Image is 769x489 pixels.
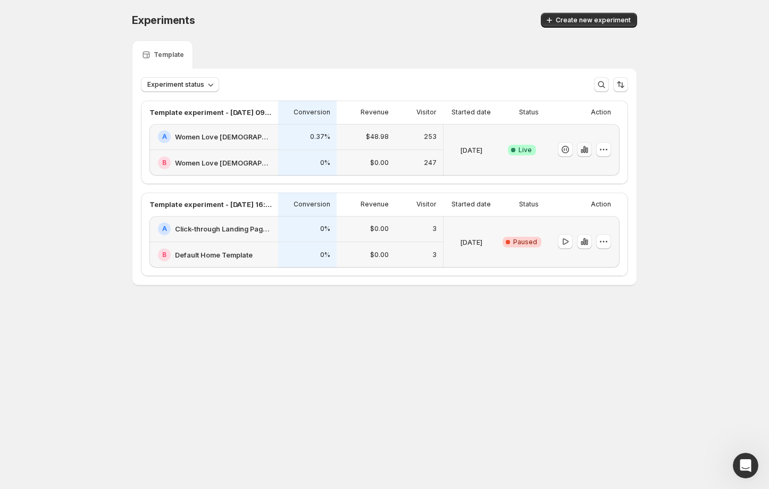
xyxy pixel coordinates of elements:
h2: Click-through Landing Page - [DATE] 15:14:10 [175,223,272,234]
button: Home [166,4,187,24]
p: Action [591,108,611,117]
p: Active in the last 15m [52,13,128,24]
p: [DATE] [460,145,482,155]
p: 0% [320,159,330,167]
div: Antony says… [9,107,204,153]
p: 0% [320,251,330,259]
h2: A [162,132,167,141]
button: Emoji picker [16,349,25,357]
textarea: Message… [9,326,204,344]
p: Started date [452,200,491,209]
div: I shared analytics on shopify, what is your business ID to share fb pixel [47,216,196,236]
p: $0.00 [370,251,389,259]
h2: A [162,225,167,233]
p: Status [519,200,539,209]
span: Paused [513,238,537,246]
div: [DATE] [9,195,204,209]
h2: Women Love [DEMOGRAPHIC_DATA] [175,131,272,142]
div: Allow me some time to discuss with our team, and I will get back to you with our Business ID to a... [9,296,174,351]
p: Action [591,200,611,209]
p: [DATE] [460,237,482,247]
p: 247 [424,159,437,167]
div: Antony says… [9,153,204,195]
button: Send a message… [182,344,199,361]
p: Status [519,108,539,117]
p: Visitor [416,200,437,209]
p: Revenue [361,108,389,117]
p: $48.98 [366,132,389,141]
p: Started date [452,108,491,117]
h2: Default Home Template [175,250,253,260]
img: Profile image for Antony [30,6,47,23]
span: Live [519,146,532,154]
div: We are still investigating your issue. To better identify the cause, could you let us know which ... [9,52,174,106]
p: 3 [432,225,437,233]
div: In addition, would it be possible for you to grant us access to view your FB pixel? [17,114,166,145]
button: Upload attachment [51,349,59,357]
div: We are still investigating your issue. To better identify the cause, could you let us know which ... [17,58,166,100]
span: Create new experiment [556,16,631,24]
button: Sort the results [613,77,628,92]
div: I shared analytics on shopify, what is your business ID to share fb pixel [38,209,204,243]
div: Close [187,4,206,23]
span: Experiments [132,14,195,27]
div: It would help us a lot to know the exact cause of your issue [17,159,166,180]
button: Experiment status [141,77,219,92]
p: 0.37% [310,132,330,141]
div: William says… [9,209,204,251]
div: Antony says… [9,296,204,352]
p: $0.00 [370,159,389,167]
h2: B [162,159,166,167]
p: Template experiment - [DATE] 16:25:17 [149,199,272,210]
h2: B [162,251,166,259]
p: Template experiment - [DATE] 09:47:14 [149,107,272,118]
div: In addition, would it be possible for you to grant us access to view your FB pixel? [9,107,174,152]
span: Experiment status [147,80,204,89]
p: $0.00 [370,225,389,233]
button: go back [7,4,27,24]
p: 253 [424,132,437,141]
h2: Women Love [DEMOGRAPHIC_DATA] [175,158,272,168]
button: Gif picker [34,349,42,357]
p: Visitor [416,108,437,117]
div: Hi [PERSON_NAME], I hope you are doing well, and thank your for your patience. [9,251,174,295]
button: Start recording [68,349,76,357]
div: It would help us a lot to know the exact cause of your issue [9,153,174,186]
p: 3 [432,251,437,259]
p: Conversion [294,200,330,209]
div: Allow me some time to discuss with our team, and I will get back to you with our Business ID to a... [17,303,166,344]
iframe: Intercom live chat [733,453,758,478]
div: Antony says… [9,251,204,296]
p: Conversion [294,108,330,117]
p: 0% [320,225,330,233]
h1: [PERSON_NAME] [52,5,121,13]
div: Hi [PERSON_NAME], I hope you are doing well, and thank your for your patience. [17,258,166,289]
p: Template [154,51,184,59]
button: Create new experiment [541,13,637,28]
p: Revenue [361,200,389,209]
div: Antony says… [9,52,204,107]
